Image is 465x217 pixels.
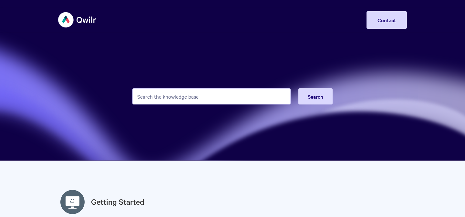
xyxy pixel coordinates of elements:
img: Qwilr Help Center [58,8,97,32]
button: Search [298,88,333,104]
a: Contact [367,11,407,29]
input: Search the knowledge base [132,88,291,104]
span: Search [308,93,323,100]
a: Getting Started [91,196,144,208]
